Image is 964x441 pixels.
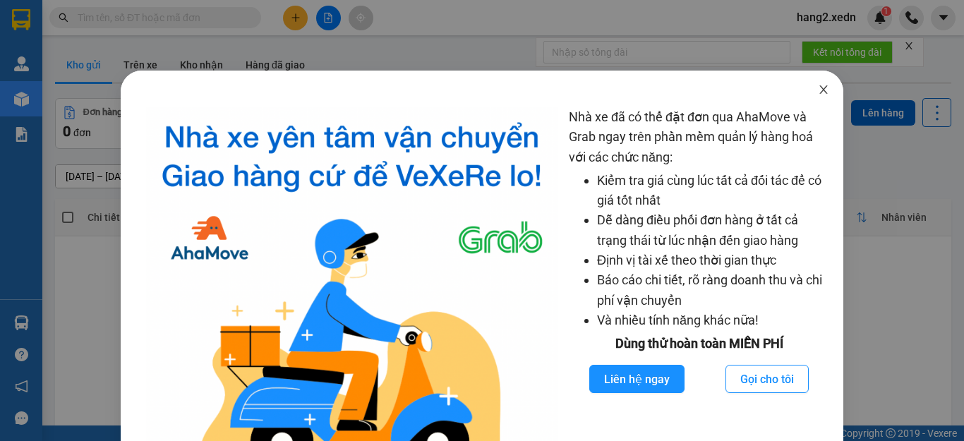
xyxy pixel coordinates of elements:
li: Định vị tài xế theo thời gian thực [597,250,829,270]
button: Close [804,71,843,110]
button: Gọi cho tôi [725,365,809,393]
button: Liên hệ ngay [589,365,685,393]
li: Báo cáo chi tiết, rõ ràng doanh thu và chi phí vận chuyển [597,270,829,310]
li: Kiểm tra giá cùng lúc tất cả đối tác để có giá tốt nhất [597,171,829,211]
span: Liên hệ ngay [604,370,670,388]
li: Và nhiều tính năng khác nữa! [597,310,829,330]
li: Dễ dàng điều phối đơn hàng ở tất cả trạng thái từ lúc nhận đến giao hàng [597,210,829,250]
span: Gọi cho tôi [740,370,794,388]
div: Dùng thử hoàn toàn MIỄN PHÍ [569,334,829,354]
span: close [818,84,829,95]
